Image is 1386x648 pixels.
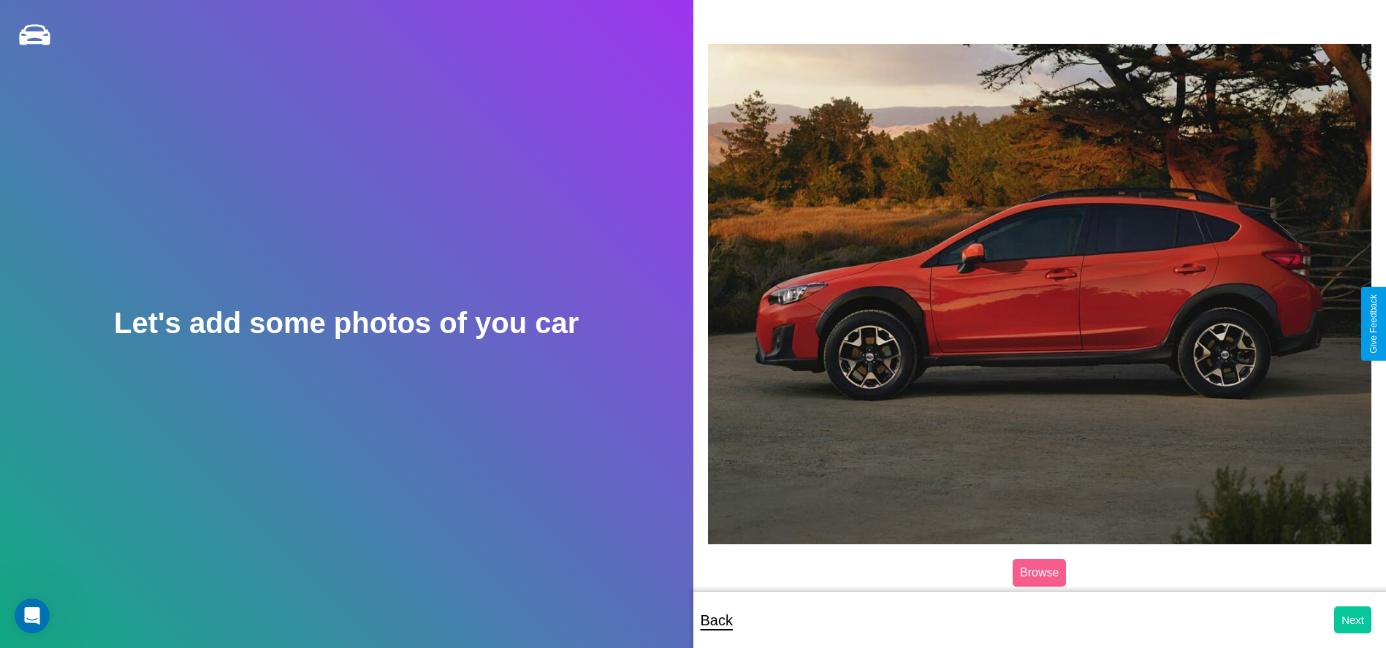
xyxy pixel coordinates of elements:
iframe: Intercom live chat [15,598,50,633]
h2: Let's add some photos of you car [114,307,579,340]
img: posted [708,44,1372,544]
div: Give Feedback [1368,294,1379,354]
label: Browse [1013,559,1066,587]
button: Next [1334,606,1371,633]
p: Back [701,607,733,633]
